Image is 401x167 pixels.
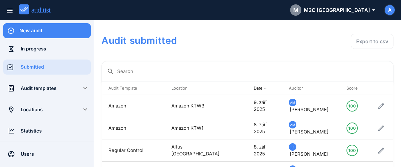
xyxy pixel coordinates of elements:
td: 8. září 2025 [247,117,283,139]
td: Altus [GEOGRAPHIC_DATA] [165,139,235,162]
div: Export to csv [356,38,388,45]
i: search [107,68,114,75]
a: Locations [3,102,73,117]
img: auditist_logo_new.svg [19,4,56,15]
td: Regular Control [102,139,165,162]
th: Auditor: Not sorted. Activate to sort ascending. [283,81,340,95]
i: keyboard_arrow_down [81,106,89,113]
div: New audit [19,27,91,34]
a: In progress [3,41,91,56]
span: M [293,6,299,14]
div: 100 [348,123,356,133]
span: [PERSON_NAME] [290,129,328,135]
td: Amazon KTW1 [165,117,235,139]
input: Search [117,66,388,76]
a: Audit templates [3,81,73,96]
th: : Not sorted. [369,81,393,95]
th: Date: Sorted descending. Activate to remove sorting. [247,81,283,95]
h1: Audit submitted [102,34,277,47]
th: Location: Not sorted. Activate to sort ascending. [165,81,235,95]
th: Audit Template: Not sorted. Activate to sort ascending. [102,81,165,95]
div: 100 [348,145,356,155]
span: [PERSON_NAME] [290,107,328,112]
div: Statistics [21,128,91,134]
div: Submitted [21,64,91,70]
span: AM [290,99,295,106]
th: Score: Not sorted. Activate to sort ascending. [340,81,369,95]
span: JK [291,144,295,150]
div: M2C [GEOGRAPHIC_DATA] [290,4,375,16]
div: 100 [348,101,356,111]
span: A [388,7,392,14]
div: Users [21,151,91,158]
td: Amazon KTW3 [165,95,235,117]
button: Export to csv [351,34,393,49]
th: : Not sorted. [235,81,247,95]
i: arrow_upward [263,86,268,91]
td: Amazon [102,95,165,117]
a: Statistics [3,123,91,138]
a: Submitted [3,60,91,75]
td: 8. září 2025 [247,139,283,162]
button: MM2C [GEOGRAPHIC_DATA] [285,3,380,18]
i: menu [6,7,13,14]
button: A [384,4,395,16]
div: In progress [21,45,91,52]
div: Locations [21,106,73,113]
i: keyboard_arrow_down [81,84,89,92]
div: Audit templates [21,85,73,92]
a: Users [3,147,91,162]
span: [PERSON_NAME] [290,151,328,157]
span: AM [290,121,295,128]
td: 9. září 2025 [247,95,283,117]
td: Amazon [102,117,165,139]
i: arrow_drop_down_outlined [370,6,375,14]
